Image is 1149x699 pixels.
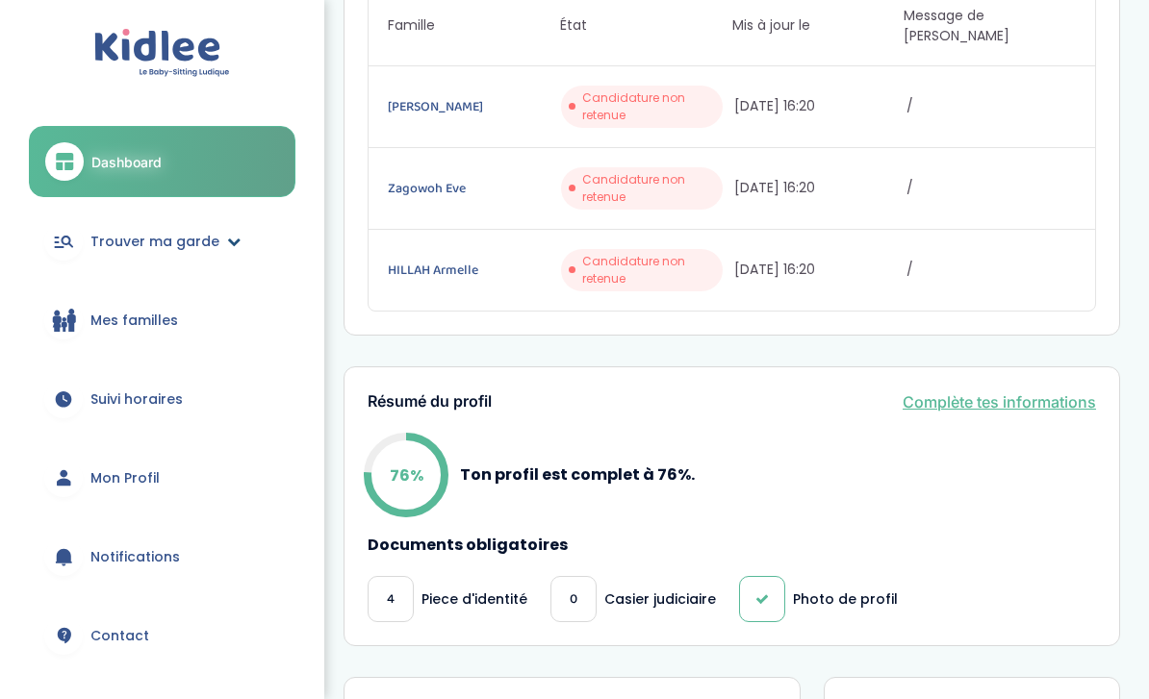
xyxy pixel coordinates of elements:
a: Trouver ma garde [29,207,295,276]
span: Mon Profil [90,468,160,488]
span: Trouver ma garde [90,232,219,252]
a: Zagowoh Eve [388,178,557,199]
h3: Résumé du profil [368,393,492,411]
h4: Documents obligatoires [368,537,1096,554]
span: Contact [90,626,149,646]
span: Message de [PERSON_NAME] [904,6,1076,46]
a: Complète tes informations [903,390,1096,413]
span: État [560,15,732,36]
span: Notifications [90,547,180,567]
a: Contact [29,601,295,670]
span: Candidature non retenue [582,171,715,206]
span: Mes familles [90,311,178,331]
a: HILLAH Armelle [388,260,557,281]
a: Mon Profil [29,443,295,512]
span: Candidature non retenue [582,253,715,287]
p: Casier judiciaire [604,589,716,610]
a: [PERSON_NAME] [388,96,557,117]
a: Suivi horaires [29,364,295,434]
p: Piece d'identité [421,589,527,610]
span: 0 [570,589,577,610]
span: Suivi horaires [90,389,183,410]
a: Dashboard [29,126,295,197]
span: / [906,260,1076,280]
span: [DATE] 16:20 [734,178,904,198]
span: 4 [387,589,395,610]
a: Mes familles [29,286,295,355]
p: 76% [390,462,423,487]
span: Candidature non retenue [582,89,715,124]
img: logo.svg [94,29,230,78]
span: Mis à jour le [732,15,905,36]
span: [DATE] 16:20 [734,260,904,280]
span: Dashboard [91,152,162,172]
p: Photo de profil [793,589,898,610]
span: Famille [388,15,560,36]
span: / [906,96,1076,116]
span: / [906,178,1076,198]
a: Notifications [29,522,295,591]
p: Ton profil est complet à 76%. [460,462,695,487]
span: [DATE] 16:20 [734,96,904,116]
